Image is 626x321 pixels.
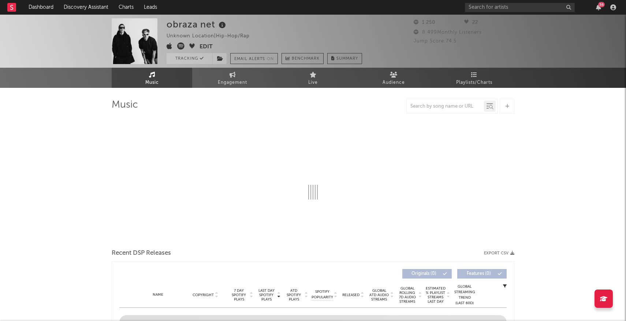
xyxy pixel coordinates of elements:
[598,2,605,7] div: 36
[414,30,482,35] span: 8 499 Monthly Listeners
[462,272,496,276] span: Features ( 0 )
[167,53,212,64] button: Tracking
[464,20,478,25] span: 22
[193,293,214,297] span: Copyright
[353,68,434,88] a: Audience
[218,78,247,87] span: Engagement
[145,78,159,87] span: Music
[284,288,303,302] span: ATD Spotify Plays
[454,284,476,306] div: Global Streaming Trend (Last 60D)
[282,53,324,64] a: Benchmark
[457,269,507,279] button: Features(0)
[336,57,358,61] span: Summary
[200,42,213,52] button: Edit
[383,78,405,87] span: Audience
[402,269,452,279] button: Originals(0)
[456,78,492,87] span: Playlists/Charts
[292,55,320,63] span: Benchmark
[414,39,457,44] span: Jump Score: 74.5
[134,292,182,298] div: Name
[434,68,514,88] a: Playlists/Charts
[327,53,362,64] button: Summary
[273,68,353,88] a: Live
[342,293,359,297] span: Released
[112,68,192,88] a: Music
[257,288,276,302] span: Last Day Spotify Plays
[312,289,333,300] span: Spotify Popularity
[414,20,435,25] span: 1 250
[425,286,446,304] span: Estimated % Playlist Streams Last Day
[230,53,278,64] button: Email AlertsOn
[596,4,601,10] button: 36
[369,288,389,302] span: Global ATD Audio Streams
[192,68,273,88] a: Engagement
[484,251,514,255] button: Export CSV
[465,3,575,12] input: Search for artists
[407,272,441,276] span: Originals ( 0 )
[229,288,249,302] span: 7 Day Spotify Plays
[267,57,274,61] em: On
[112,249,171,258] span: Recent DSP Releases
[397,286,417,304] span: Global Rolling 7D Audio Streams
[308,78,318,87] span: Live
[167,18,228,30] div: obraza net
[407,104,484,109] input: Search by song name or URL
[167,32,258,41] div: Unknown Location | Hip-Hop/Rap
